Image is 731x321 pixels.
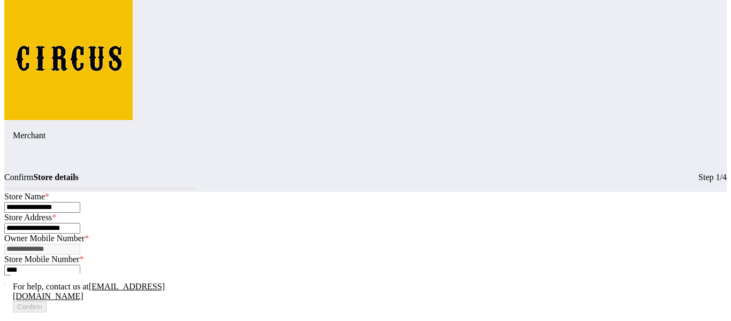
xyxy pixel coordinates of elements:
div: Store Name [4,192,727,201]
div: Owner E-mail ID [4,296,727,306]
div: Store Address [4,213,727,222]
div: Store Mobile Number [4,255,727,264]
div: Owner Mobile Number [4,234,727,243]
a: [EMAIL_ADDRESS][DOMAIN_NAME] [13,282,165,301]
p: Merchant [13,131,727,140]
div: Confirm [4,173,79,182]
button: Confirm [13,301,47,312]
div: Step 1/4 [698,173,727,182]
div: For help, contact us at [13,282,205,301]
div: Store details [33,173,79,182]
